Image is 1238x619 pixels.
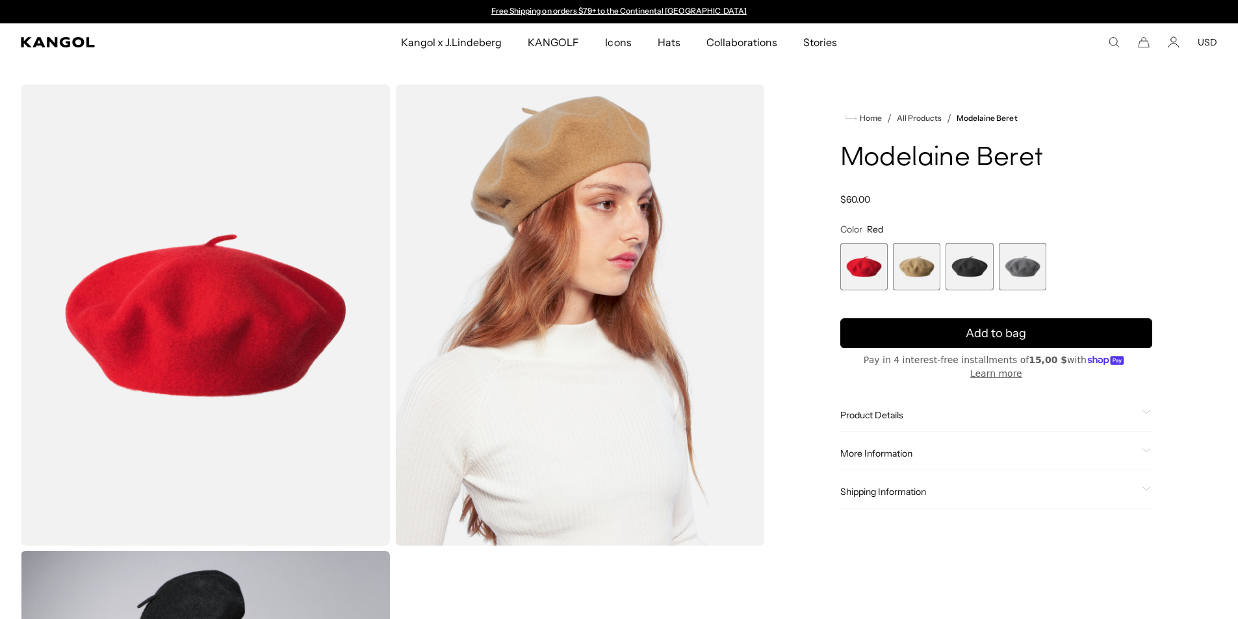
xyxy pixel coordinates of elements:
a: Kangol [21,37,265,47]
span: KANGOLF [528,23,579,61]
a: Hats [645,23,693,61]
div: 1 of 2 [485,6,753,17]
label: Black [946,243,993,290]
a: Collaborations [693,23,790,61]
div: Announcement [485,6,753,17]
label: Dark Flannel [999,243,1046,290]
button: Cart [1138,36,1150,48]
a: Home [845,112,882,124]
span: Icons [605,23,631,61]
slideshow-component: Announcement bar [485,6,753,17]
span: Add to bag [966,325,1026,342]
span: Collaborations [706,23,777,61]
a: Kangol x J.Lindeberg [388,23,515,61]
a: Free Shipping on orders $79+ to the Continental [GEOGRAPHIC_DATA] [491,6,747,16]
li: / [882,110,892,126]
img: camel [395,84,764,546]
label: Camel [893,243,940,290]
div: 2 of 4 [893,243,940,290]
a: Stories [790,23,850,61]
span: Stories [803,23,837,61]
div: 4 of 4 [999,243,1046,290]
a: All Products [897,114,942,123]
span: Product Details [840,409,1137,421]
div: 3 of 4 [946,243,993,290]
a: Account [1168,36,1180,48]
img: color-red [21,84,390,546]
span: Shipping Information [840,486,1137,498]
nav: breadcrumbs [840,110,1152,126]
a: KANGOLF [515,23,592,61]
span: Color [840,223,862,235]
a: Icons [592,23,644,61]
label: Red [840,243,888,290]
span: $60.00 [840,194,870,205]
span: More Information [840,448,1137,459]
button: USD [1198,36,1217,48]
li: / [942,110,951,126]
span: Kangol x J.Lindeberg [401,23,502,61]
span: Red [867,223,883,235]
summary: Search here [1108,36,1120,48]
h1: Modelaine Beret [840,144,1152,173]
button: Add to bag [840,318,1152,348]
span: Hats [658,23,680,61]
div: 1 of 4 [840,243,888,290]
span: Home [857,114,882,123]
a: Modelaine Beret [957,114,1017,123]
